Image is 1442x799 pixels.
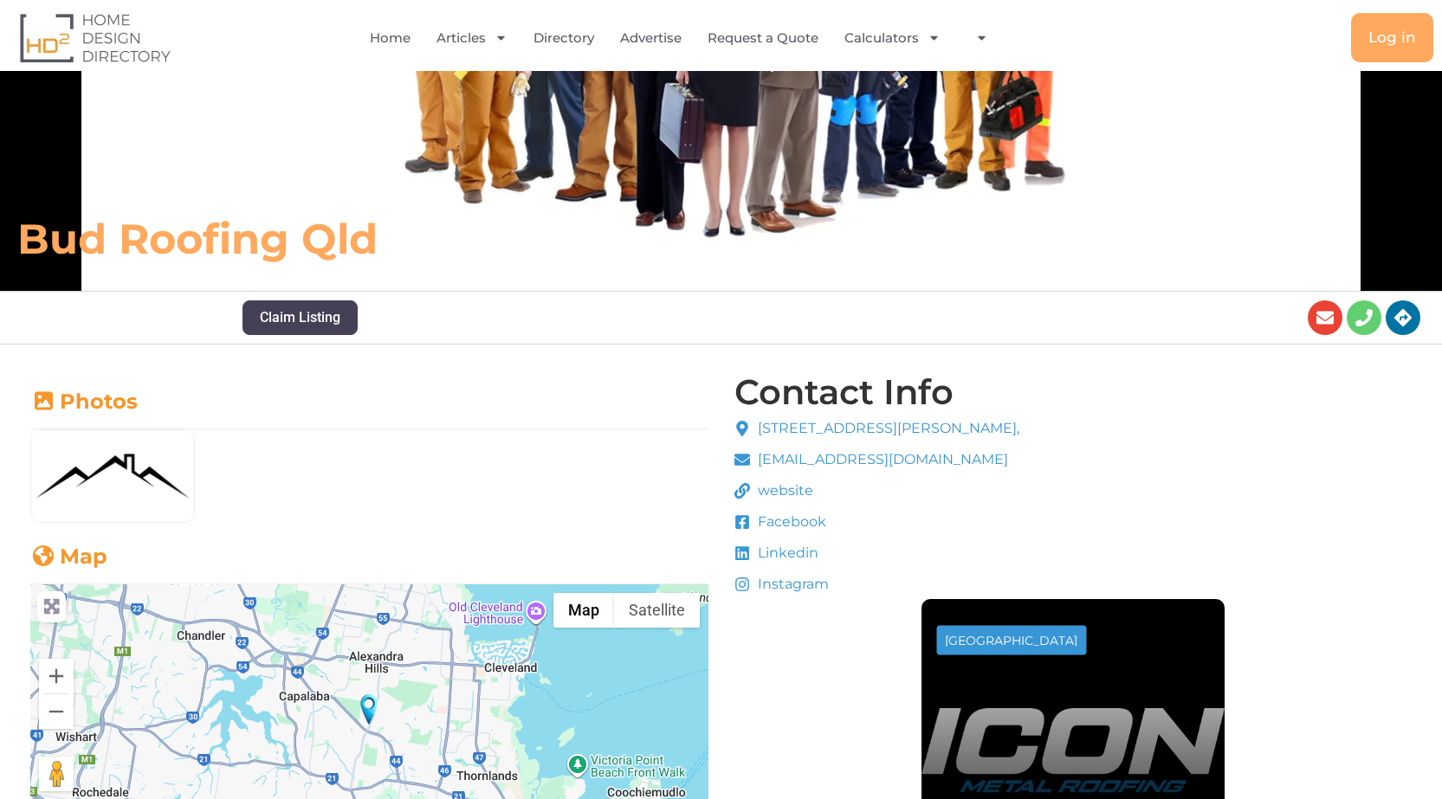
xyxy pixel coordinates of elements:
[753,512,826,532] span: Facebook
[734,449,1020,470] a: [EMAIL_ADDRESS][DOMAIN_NAME]
[30,389,138,414] a: Photos
[614,593,700,628] button: Show satellite imagery
[39,659,74,693] button: Zoom in
[360,694,378,725] div: Bud Roofing Qld
[1351,13,1433,62] a: Log in
[31,430,194,522] img: Roofing
[753,449,1008,470] span: [EMAIL_ADDRESS][DOMAIN_NAME]
[844,18,941,58] a: Calculators
[39,694,74,729] button: Zoom out
[436,18,508,58] a: Articles
[39,757,74,791] button: Drag Pegman onto the map to open Street View
[753,543,818,564] span: Linkedin
[753,418,1019,439] span: [STREET_ADDRESS][PERSON_NAME],
[533,18,594,58] a: Directory
[945,635,1077,647] div: [GEOGRAPHIC_DATA]
[242,300,358,335] button: Claim Listing
[708,18,818,58] a: Request a Quote
[620,18,682,58] a: Advertise
[17,213,1001,265] h6: Bud Roofing Qld
[1368,30,1416,45] span: Log in
[753,574,829,595] span: Instagram
[734,375,954,409] h4: Contact Info
[294,18,1077,58] nav: Menu
[553,593,614,628] button: Show street map
[30,544,107,569] a: Map
[370,18,411,58] a: Home
[753,480,813,501] span: website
